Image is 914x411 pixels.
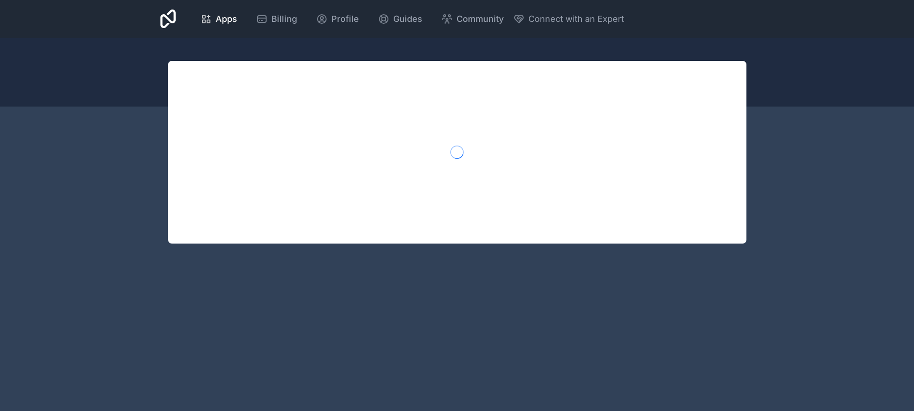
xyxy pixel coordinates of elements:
[457,12,504,26] span: Community
[513,12,624,26] button: Connect with an Expert
[216,12,237,26] span: Apps
[248,9,305,29] a: Billing
[331,12,359,26] span: Profile
[393,12,422,26] span: Guides
[193,9,245,29] a: Apps
[528,12,624,26] span: Connect with an Expert
[370,9,430,29] a: Guides
[308,9,367,29] a: Profile
[434,9,511,29] a: Community
[271,12,297,26] span: Billing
